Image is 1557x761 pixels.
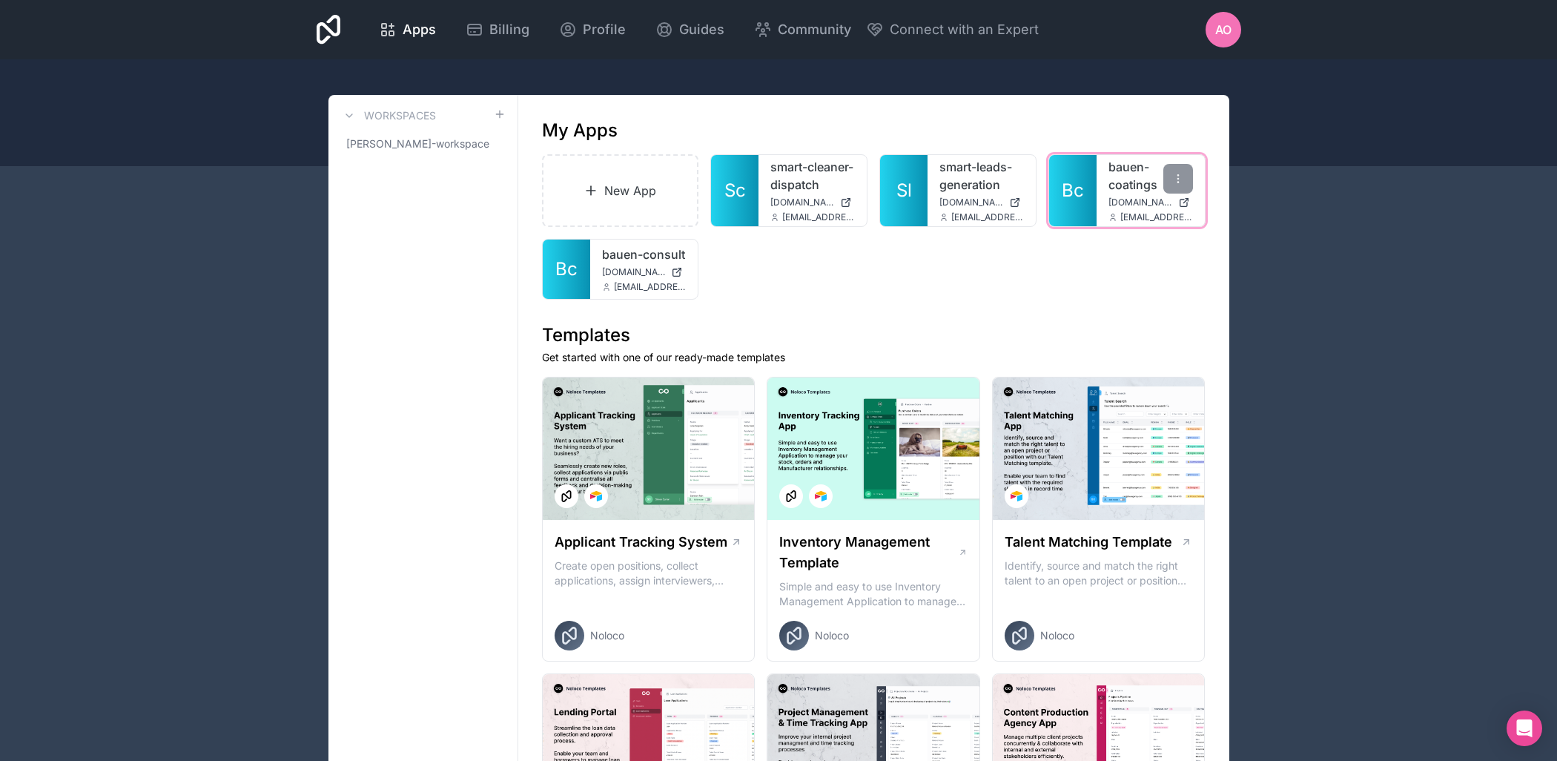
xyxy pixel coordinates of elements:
span: Noloco [1040,628,1074,643]
a: [DOMAIN_NAME] [602,266,687,278]
h1: My Apps [542,119,618,142]
img: Airtable Logo [590,490,602,502]
span: Profile [583,19,626,40]
h1: Inventory Management Template [779,532,957,573]
div: Open Intercom Messenger [1507,711,1542,746]
a: Sl [880,155,928,226]
a: [DOMAIN_NAME] [770,197,855,208]
a: [DOMAIN_NAME] [939,197,1024,208]
span: Community [778,19,851,40]
span: [EMAIL_ADDRESS] [782,211,855,223]
a: bauen-consult [602,246,687,263]
a: Workspaces [340,107,436,125]
span: [DOMAIN_NAME] [939,197,1003,208]
span: [PERSON_NAME]-workspace [346,136,489,151]
a: Profile [547,13,638,46]
p: Simple and easy to use Inventory Management Application to manage your stock, orders and Manufact... [779,579,968,609]
h1: Applicant Tracking System [555,532,727,553]
span: Noloco [590,628,624,643]
p: Get started with one of our ready-made templates [542,350,1206,365]
span: [DOMAIN_NAME] [770,197,834,208]
img: Airtable Logo [815,490,827,502]
img: Airtable Logo [1011,490,1022,502]
a: Bc [1049,155,1097,226]
a: smart-leads-generation [939,158,1024,194]
a: Community [742,13,863,46]
a: smart-cleaner-dispatch [770,158,855,194]
a: Billing [454,13,541,46]
span: Connect with an Expert [890,19,1039,40]
span: Billing [489,19,529,40]
a: Sc [711,155,758,226]
a: Apps [367,13,448,46]
h1: Talent Matching Template [1005,532,1172,553]
span: [DOMAIN_NAME] [602,266,666,278]
button: Connect with an Expert [866,19,1039,40]
h1: Templates [542,323,1206,347]
a: Bc [543,240,590,299]
span: AO [1215,21,1232,39]
span: Sl [896,179,912,202]
span: Apps [403,19,436,40]
a: bauen-coatings [1108,158,1193,194]
span: Bc [1062,179,1084,202]
a: [PERSON_NAME]-workspace [340,131,506,157]
span: Noloco [815,628,849,643]
span: [DOMAIN_NAME] [1108,197,1172,208]
span: [EMAIL_ADDRESS] [951,211,1024,223]
span: [EMAIL_ADDRESS] [1120,211,1193,223]
a: New App [542,154,699,227]
a: [DOMAIN_NAME] [1108,197,1193,208]
p: Identify, source and match the right talent to an open project or position with our Talent Matchi... [1005,559,1193,588]
span: [EMAIL_ADDRESS] [614,281,687,293]
h3: Workspaces [364,108,436,123]
span: Guides [679,19,724,40]
p: Create open positions, collect applications, assign interviewers, centralise candidate feedback a... [555,559,743,588]
span: Sc [724,179,746,202]
span: Bc [555,257,578,281]
a: Guides [644,13,736,46]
